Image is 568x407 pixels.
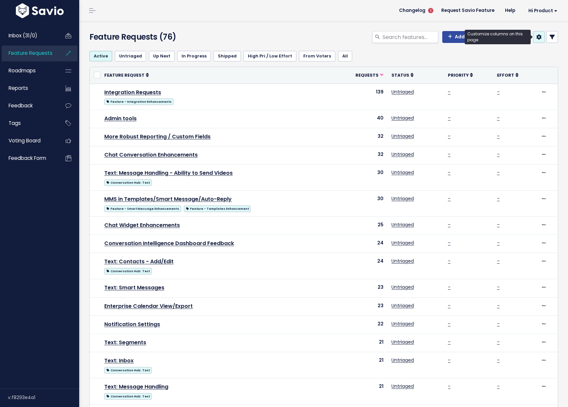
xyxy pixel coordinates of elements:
a: Conversation Hub: Text [104,267,152,275]
a: Active [89,51,112,61]
span: Conversation Hub: Text [104,367,152,374]
a: Feedback form [2,151,55,166]
span: Conversation Hub: Text [104,268,152,275]
a: Notification Settings [104,320,160,328]
a: Status [391,72,414,78]
a: Feature Requests [2,46,55,61]
a: Text: Smart Messages [104,284,164,291]
a: Help [500,6,520,16]
a: Priority [448,72,473,78]
a: - [448,221,451,228]
img: logo-white.9d6f32f41409.svg [14,3,65,18]
a: Untriaged [391,383,414,389]
a: - [448,115,451,121]
td: 21 [334,352,387,378]
a: Text: Segments [104,339,146,346]
td: 139 [334,84,387,110]
a: - [497,339,500,345]
td: 23 [334,279,387,297]
a: Roadmaps [2,63,55,78]
span: Requests [355,72,379,78]
a: - [448,383,451,389]
td: 23 [334,297,387,315]
a: Shipped [214,51,241,61]
a: Untriaged [391,339,414,345]
td: 22 [334,315,387,334]
span: Feature - Smart Message Enhancements [104,205,181,212]
td: 21 [334,378,387,404]
a: In Progress [177,51,211,61]
span: Roadmaps [9,67,36,74]
a: Untriaged [391,320,414,327]
a: Untriaged [115,51,146,61]
a: - [448,240,451,246]
td: 21 [334,334,387,352]
a: - [448,357,451,363]
a: - [497,115,500,121]
a: - [497,89,500,95]
a: All [338,51,352,61]
span: Reports [9,85,28,92]
span: Feature - Integration Enhancements [104,98,174,105]
a: - [448,284,451,290]
span: Inbox (31/0) [9,32,37,39]
span: 1 [428,8,433,13]
a: From Voters [299,51,335,61]
a: - [497,221,500,228]
a: - [448,169,451,176]
a: Conversation Hub: Text [104,392,152,400]
a: Feature - Integration Enhancements [104,97,174,105]
a: Text: Contacts - Add/Edit [104,258,174,265]
a: Untriaged [391,302,414,309]
h4: Feature Requests (76) [89,31,239,43]
a: Feature Request [104,72,149,78]
a: Untriaged [391,169,414,176]
a: - [497,302,500,309]
span: Feature - Templates Enhancement [184,205,251,212]
a: Feature - Smart Message Enhancements [104,204,181,212]
a: High Pri / Low Effort [244,51,296,61]
a: Untriaged [391,240,414,246]
a: Effort [497,72,518,78]
td: 24 [334,235,387,253]
a: Untriaged [391,195,414,202]
td: 40 [334,110,387,128]
td: 32 [334,128,387,146]
a: Text: Message Handling - Ability to Send Videos [104,169,233,177]
a: Integration Requests [104,89,161,96]
td: 32 [334,146,387,164]
div: Customize columns on this page [465,30,531,44]
a: Up Next [149,51,175,61]
a: - [448,151,451,158]
span: Tags [9,120,21,127]
a: MMS in Templates/Smart Message/Auto-Reply [104,195,232,203]
a: Untriaged [391,133,414,139]
a: Untriaged [391,284,414,290]
a: Chat Conversation Enhancements [104,151,198,159]
span: Conversation Hub: Text [104,179,152,186]
span: Conversation Hub: Text [104,393,152,400]
td: 30 [334,165,387,191]
a: Inbox (31/0) [2,28,55,43]
td: 24 [334,253,387,279]
a: Conversation Intelligence Dashboard Feedback [104,240,234,247]
span: Feedback form [9,155,46,162]
a: Reports [2,81,55,96]
input: Search features... [382,31,438,43]
a: More Robust Reporting / Custom Fields [104,133,211,140]
a: Feature - Templates Enhancement [184,204,251,212]
a: Chat Widget Enhancements [104,221,180,229]
a: Untriaged [391,89,414,95]
a: - [448,89,451,95]
a: Request Savio Feature [436,6,500,16]
a: Conversation Hub: Text [104,366,152,374]
a: - [497,195,500,202]
a: Text: Message Handling [104,383,168,390]
a: - [497,383,500,389]
a: Untriaged [391,151,414,158]
span: Changelog [399,8,425,13]
a: Untriaged [391,258,414,264]
span: Feedback [9,102,33,109]
a: - [448,339,451,345]
span: Hi Product [528,8,557,13]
